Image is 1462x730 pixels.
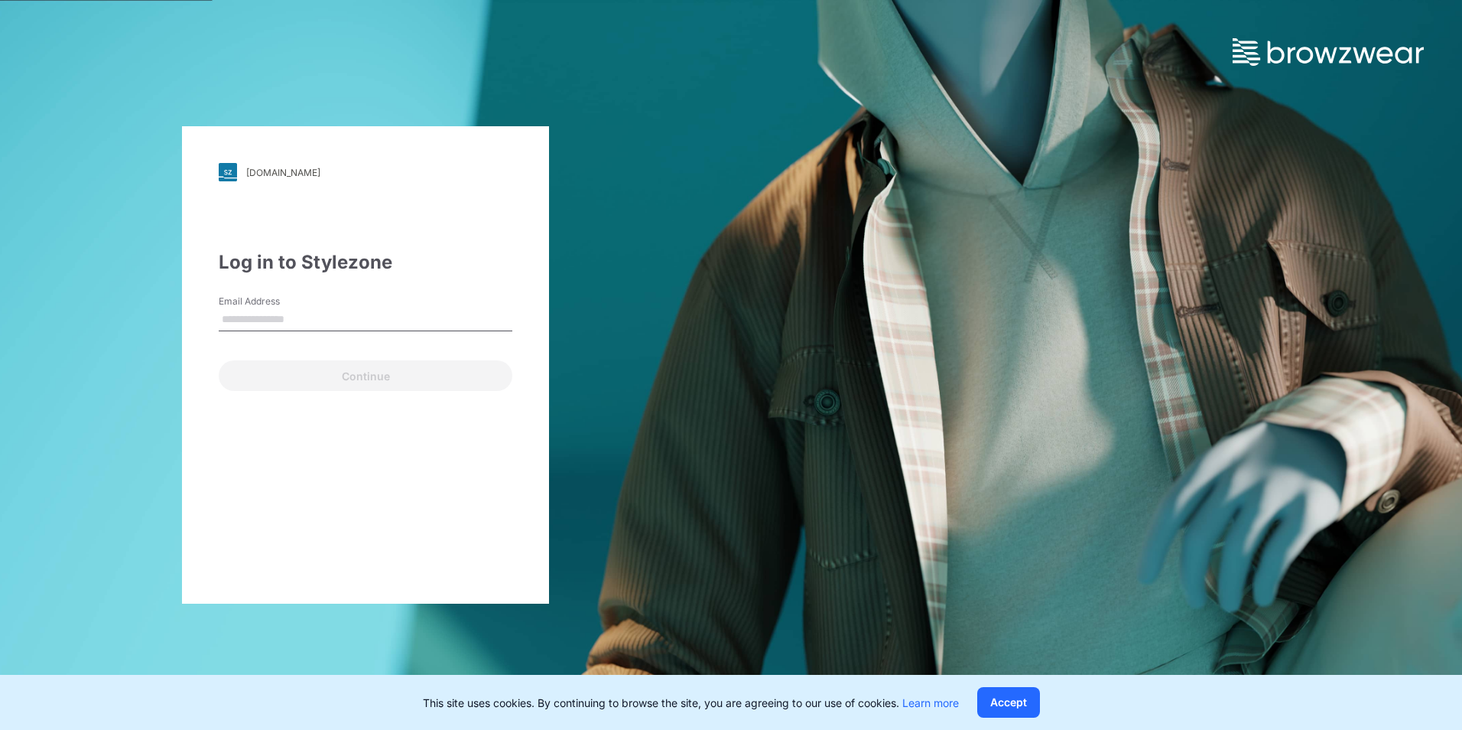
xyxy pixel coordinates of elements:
button: Accept [977,687,1040,718]
a: [DOMAIN_NAME] [219,163,512,181]
img: svg+xml;base64,PHN2ZyB3aWR0aD0iMjgiIGhlaWdodD0iMjgiIHZpZXdCb3g9IjAgMCAyOCAyOCIgZmlsbD0ibm9uZSIgeG... [219,163,237,181]
img: browzwear-logo.73288ffb.svg [1233,38,1424,66]
label: Email Address [219,295,326,308]
div: [DOMAIN_NAME] [246,167,320,178]
div: Log in to Stylezone [219,249,512,276]
p: This site uses cookies. By continuing to browse the site, you are agreeing to our use of cookies. [423,695,959,711]
a: Learn more [902,696,959,709]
